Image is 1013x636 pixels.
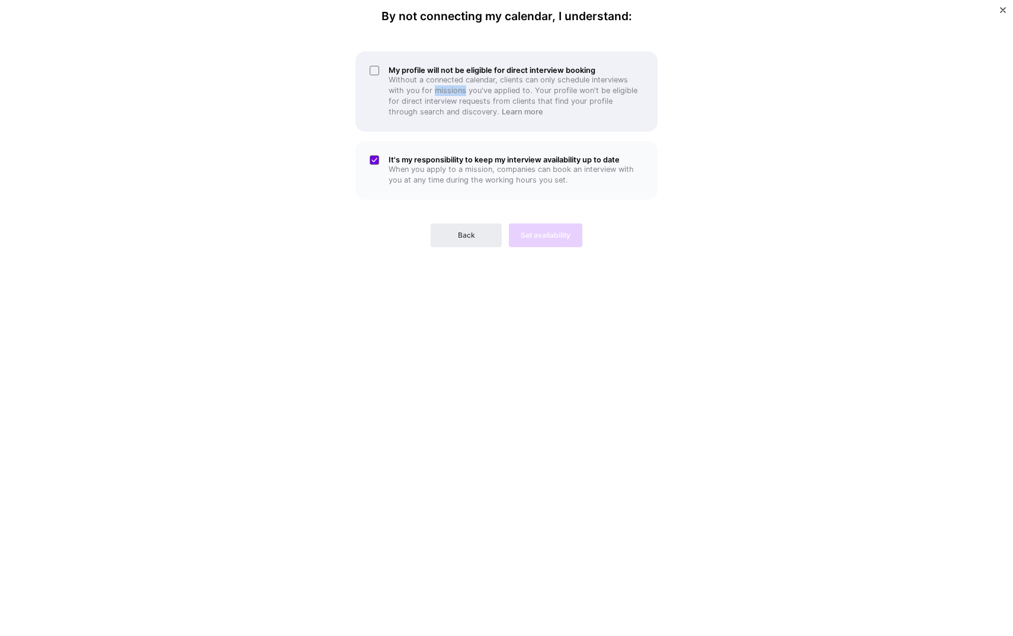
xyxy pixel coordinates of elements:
button: Back [431,223,502,247]
h5: It's my responsibility to keep my interview availability up to date [389,155,643,164]
a: Learn more [502,107,543,116]
span: Back [458,230,475,241]
button: Close [1000,7,1006,20]
p: Without a connected calendar, clients can only schedule interviews with you for missions you've a... [389,75,643,117]
p: When you apply to a mission, companies can book an interview with you at any time during the work... [389,164,643,186]
h5: My profile will not be eligible for direct interview booking [389,66,643,75]
h4: By not connecting my calendar, I understand: [382,9,632,23]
